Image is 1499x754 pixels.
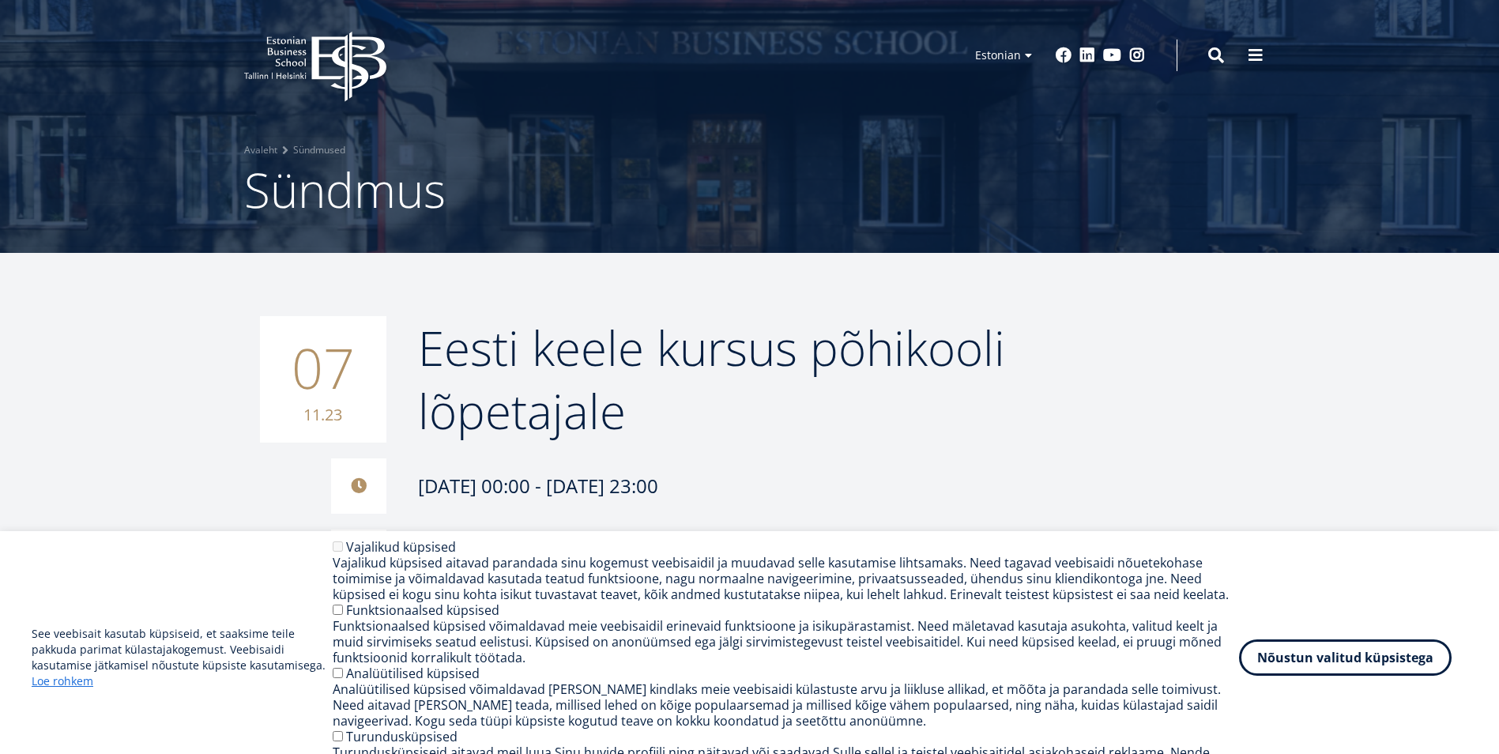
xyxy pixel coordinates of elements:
p: See veebisait kasutab küpsiseid, et saaksime teile pakkuda parimat külastajakogemust. Veebisaidi ... [32,626,333,689]
button: Nõustun valitud küpsistega [1239,639,1452,676]
label: Funktsionaalsed küpsised [346,601,499,619]
h1: Sündmus [244,158,1256,221]
div: 07 [260,316,386,443]
a: Loe rohkem [32,673,93,689]
a: Avaleht [244,142,277,158]
div: Vajalikud küpsised aitavad parandada sinu kogemust veebisaidil ja muudavad selle kasutamise lihts... [333,555,1239,602]
span: Eesti keele kursus põhikooli lõpetajale [418,315,1005,443]
a: Youtube [1103,47,1121,63]
a: Sündmused [293,142,345,158]
small: 11.23 [276,403,371,427]
div: Funktsionaalsed küpsised võimaldavad meie veebisaidil erinevaid funktsioone ja isikupärastamist. ... [333,618,1239,665]
div: [DATE] 00:00 - [DATE] 23:00 [331,458,1082,514]
label: Analüütilised küpsised [346,665,480,682]
a: Facebook [1056,47,1072,63]
label: Vajalikud küpsised [346,538,456,556]
a: Instagram [1129,47,1145,63]
a: Linkedin [1079,47,1095,63]
div: Analüütilised küpsised võimaldavad [PERSON_NAME] kindlaks meie veebisaidi külastuste arvu ja liik... [333,681,1239,729]
label: Turundusküpsised [346,728,458,745]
